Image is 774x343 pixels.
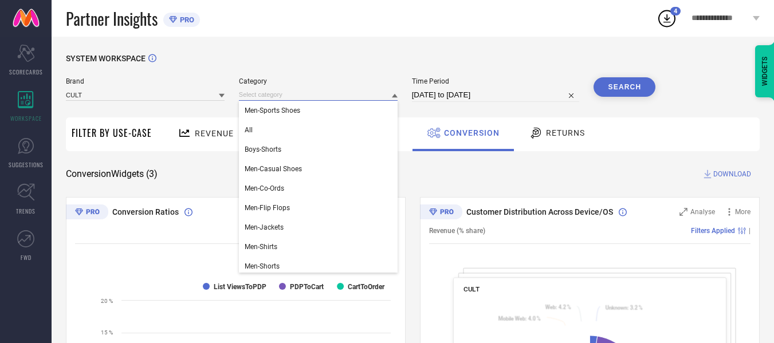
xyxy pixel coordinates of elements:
div: Men-Jackets [239,218,398,237]
span: Time Period [412,77,580,85]
div: Open download list [657,8,677,29]
div: Premium [420,204,462,222]
span: Men-Shirts [245,243,277,251]
input: Select time period [412,88,580,102]
span: Men-Casual Shoes [245,165,302,173]
span: PRO [177,15,194,24]
text: CartToOrder [348,283,385,291]
span: 4 [674,7,677,15]
span: Revenue [195,129,234,138]
span: WORKSPACE [10,114,42,123]
div: Premium [66,204,108,222]
div: All [239,120,398,140]
svg: Zoom [679,208,687,216]
div: Boys-Shorts [239,140,398,159]
span: CULT [463,285,480,293]
span: More [735,208,751,216]
span: Returns [546,128,585,137]
div: Men-Flip Flops [239,198,398,218]
div: Men-Shorts [239,257,398,276]
span: FWD [21,253,32,262]
span: Customer Distribution Across Device/OS [466,207,613,216]
div: Men-Casual Shoes [239,159,398,179]
span: SYSTEM WORKSPACE [66,54,146,63]
span: | [749,227,751,235]
span: Analyse [690,208,715,216]
div: Men-Shirts [239,237,398,257]
span: Filters Applied [691,227,735,235]
text: : 4.2 % [545,304,571,310]
tspan: Web [545,304,556,310]
span: Men-Sports Shoes [245,107,300,115]
text: 20 % [101,298,113,304]
span: SUGGESTIONS [9,160,44,169]
div: Men-Co-Ords [239,179,398,198]
button: Search [594,77,655,97]
span: Filter By Use-Case [72,126,152,140]
input: Select category [239,89,398,101]
span: Men-Co-Ords [245,184,284,192]
tspan: Unknown [605,305,627,311]
tspan: Mobile Web [498,315,525,321]
span: SCORECARDS [9,68,43,76]
span: Men-Shorts [245,262,280,270]
span: TRENDS [16,207,36,215]
span: Partner Insights [66,7,158,30]
span: Men-Jackets [245,223,284,231]
text: : 4.0 % [498,315,540,321]
text: : 3.2 % [605,305,642,311]
span: Category [239,77,398,85]
span: Boys-Shorts [245,145,281,153]
div: Men-Sports Shoes [239,101,398,120]
text: PDPToCart [290,283,324,291]
text: 15 % [101,329,113,336]
span: Conversion Ratios [112,207,179,216]
span: Brand [66,77,225,85]
text: List ViewsToPDP [214,283,266,291]
span: Revenue (% share) [429,227,485,235]
span: Conversion Widgets ( 3 ) [66,168,158,180]
span: Men-Flip Flops [245,204,290,212]
span: All [245,126,253,134]
span: Conversion [444,128,500,137]
span: DOWNLOAD [713,168,751,180]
